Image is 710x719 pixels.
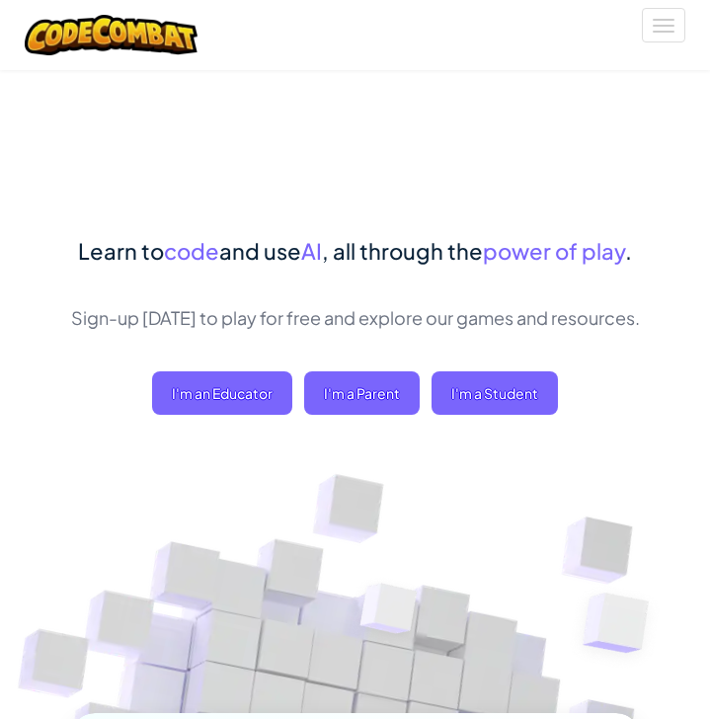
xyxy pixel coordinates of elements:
[25,15,197,55] img: CodeCombat logo
[304,371,420,415] a: I'm a Parent
[328,549,450,677] img: Overlap cubes
[219,237,301,265] span: and use
[301,237,322,265] span: AI
[549,551,696,694] img: Overlap cubes
[78,237,164,265] span: Learn to
[432,371,558,415] button: I'm a Student
[322,237,483,265] span: , all through the
[152,371,292,415] a: I'm an Educator
[164,237,219,265] span: code
[483,237,625,265] span: power of play
[71,304,640,332] p: Sign-up [DATE] to play for free and explore our games and resources.
[625,237,632,265] span: .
